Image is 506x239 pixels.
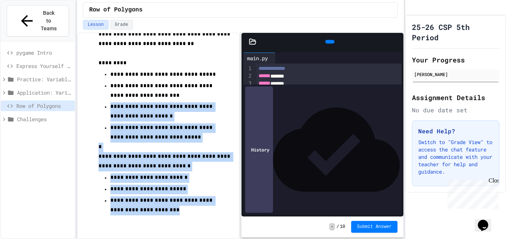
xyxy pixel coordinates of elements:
div: 1 [243,65,253,72]
div: main.py [243,54,272,62]
div: Chat with us now!Close [3,3,51,47]
h2: Your Progress [412,55,499,65]
span: Submit Answer [357,224,392,230]
button: Grade [110,20,133,30]
p: Switch to "Grade View" to access the chat feature and communicate with your teacher for help and ... [418,139,493,175]
span: Express Yourself in Python! [16,62,72,70]
iframe: chat widget [475,209,499,232]
span: 10 [340,224,345,230]
span: Application: Variables/Print [17,89,72,96]
span: Row of Polygons [89,6,143,14]
span: Back to Teams [40,9,57,33]
div: [PERSON_NAME] [414,71,497,78]
span: Row of Polygons [16,102,72,110]
div: No due date set [412,106,499,115]
span: Challenges [17,115,72,123]
button: Lesson [83,20,109,30]
button: Submit Answer [351,221,398,233]
span: Practice: Variables/Print [17,75,72,83]
div: History [245,86,273,213]
span: / [336,224,339,230]
iframe: chat widget [445,177,499,209]
span: - [329,223,335,231]
h2: Assignment Details [412,92,499,103]
div: 2 [243,72,253,80]
h3: Need Help? [418,127,493,136]
div: main.py [243,52,276,64]
div: 3 [243,80,253,87]
h1: 25-26 CSP 5th Period [412,22,499,42]
span: pygame Intro [16,49,72,57]
button: Back to Teams [7,5,69,37]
